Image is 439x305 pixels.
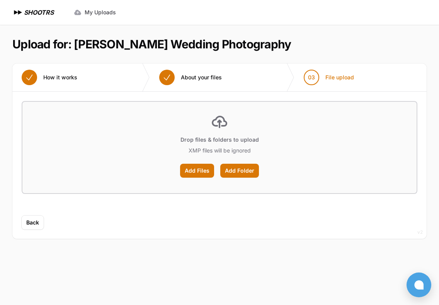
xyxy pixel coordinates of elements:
h1: Upload for: [PERSON_NAME] Wedding Photography [12,37,291,51]
span: Back [26,219,39,226]
button: Back [22,216,44,230]
span: File upload [325,74,354,81]
img: SHOOTRS [12,8,24,17]
span: About your files [181,74,222,81]
label: Add Folder [220,164,259,178]
button: Open chat window [407,272,431,297]
span: 03 [308,74,315,81]
a: SHOOTRS SHOOTRS [12,8,54,17]
p: XMP files will be ignored [189,147,251,154]
a: My Uploads [69,5,121,19]
h1: SHOOTRS [24,8,54,17]
label: Add Files [180,164,214,178]
span: My Uploads [85,9,116,16]
p: Drop files & folders to upload [180,136,259,144]
span: How it works [43,74,77,81]
button: 03 File upload [294,63,363,91]
button: How it works [12,63,87,91]
div: v2 [417,228,423,237]
button: About your files [150,63,231,91]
